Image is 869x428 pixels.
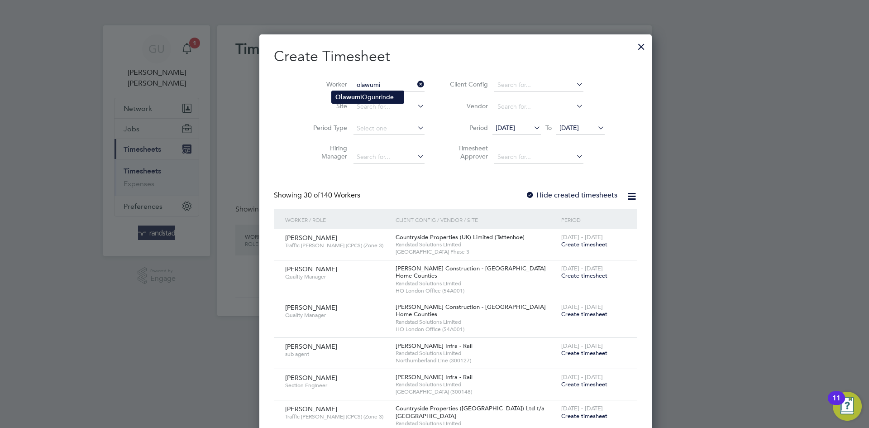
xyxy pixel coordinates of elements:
[285,303,337,312] span: [PERSON_NAME]
[561,412,607,420] span: Create timesheet
[396,248,557,255] span: [GEOGRAPHIC_DATA] Phase 3
[543,122,554,134] span: To
[396,342,473,350] span: [PERSON_NAME] Infra - Rail
[285,234,337,242] span: [PERSON_NAME]
[447,124,488,132] label: Period
[447,102,488,110] label: Vendor
[285,342,337,351] span: [PERSON_NAME]
[285,312,389,319] span: Quality Manager
[304,191,320,200] span: 30 of
[396,233,525,241] span: Countryside Properties (UK) Limited (Tattenhoe)
[396,241,557,248] span: Randstad Solutions Limited
[283,209,393,230] div: Worker / Role
[396,388,557,395] span: [GEOGRAPHIC_DATA] (300148)
[332,91,404,103] li: Ogunrinde
[396,264,546,280] span: [PERSON_NAME] Construction - [GEOGRAPHIC_DATA] Home Counties
[559,209,628,230] div: Period
[396,381,557,388] span: Randstad Solutions Limited
[306,144,347,160] label: Hiring Manager
[561,264,603,272] span: [DATE] - [DATE]
[393,209,559,230] div: Client Config / Vendor / Site
[494,79,583,91] input: Search for...
[285,405,337,413] span: [PERSON_NAME]
[306,80,347,88] label: Worker
[833,392,862,421] button: Open Resource Center, 11 new notifications
[353,101,425,113] input: Search for...
[447,80,488,88] label: Client Config
[396,287,557,294] span: HO London Office (54A001)
[396,357,557,364] span: Northumberland Line (300127)
[285,273,389,280] span: Quality Manager
[561,240,607,248] span: Create timesheet
[285,382,389,389] span: Section Engineer
[396,350,557,357] span: Randstad Solutions Limited
[396,404,544,420] span: Countryside Properties ([GEOGRAPHIC_DATA]) Ltd t/a [GEOGRAPHIC_DATA]
[285,242,389,249] span: Traffic [PERSON_NAME] (CPCS) (Zone 3)
[285,413,389,420] span: Traffic [PERSON_NAME] (CPCS) (Zone 3)
[561,349,607,357] span: Create timesheet
[559,124,579,132] span: [DATE]
[494,151,583,164] input: Search for...
[496,124,515,132] span: [DATE]
[561,303,603,311] span: [DATE] - [DATE]
[396,280,557,287] span: Randstad Solutions Limited
[353,79,425,91] input: Search for...
[561,272,607,279] span: Create timesheet
[494,101,583,113] input: Search for...
[285,374,337,382] span: [PERSON_NAME]
[561,380,607,388] span: Create timesheet
[525,191,617,200] label: Hide created timesheets
[561,310,607,318] span: Create timesheet
[285,265,337,273] span: [PERSON_NAME]
[396,326,557,333] span: HO London Office (54A001)
[353,151,425,164] input: Search for...
[396,303,546,318] span: [PERSON_NAME] Construction - [GEOGRAPHIC_DATA] Home Counties
[561,404,603,412] span: [DATE] - [DATE]
[274,47,637,66] h2: Create Timesheet
[396,373,473,381] span: [PERSON_NAME] Infra - Rail
[396,420,557,427] span: Randstad Solutions Limited
[274,191,362,200] div: Showing
[306,124,347,132] label: Period Type
[306,102,347,110] label: Site
[561,342,603,350] span: [DATE] - [DATE]
[832,398,840,410] div: 11
[561,373,603,381] span: [DATE] - [DATE]
[396,318,557,326] span: Randstad Solutions Limited
[285,351,389,358] span: sub agent
[447,144,488,160] label: Timesheet Approver
[561,233,603,241] span: [DATE] - [DATE]
[335,93,362,101] b: Olawumi
[304,191,360,200] span: 140 Workers
[353,122,425,135] input: Select one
